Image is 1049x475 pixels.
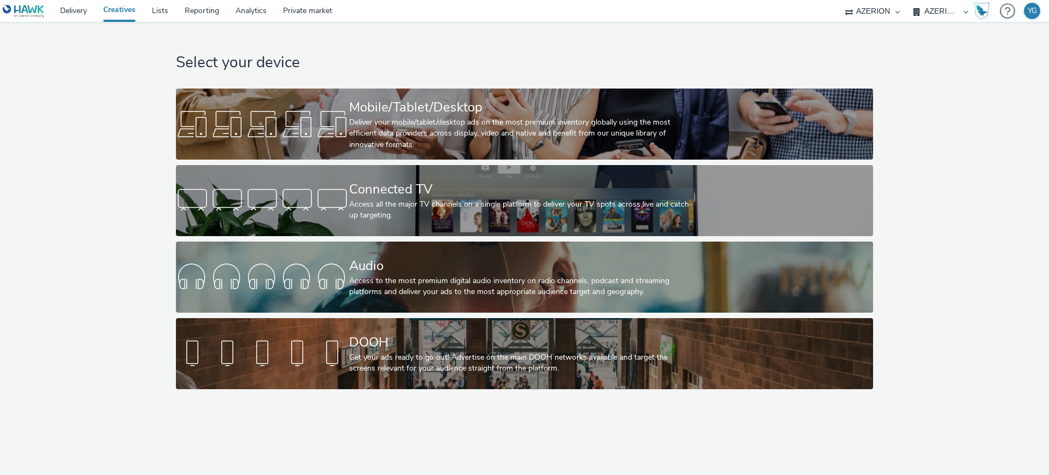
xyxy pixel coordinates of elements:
a: Hawk Academy [974,2,994,20]
a: DOOHGet your ads ready to go out! Advertise on the main DOOH networks available and target the sc... [176,318,873,389]
div: Mobile/Tablet/Desktop [349,98,696,117]
div: Audio [349,256,696,275]
img: undefined Logo [3,4,45,18]
a: Mobile/Tablet/DesktopDeliver your mobile/tablet/desktop ads on the most premium inventory globall... [176,89,873,160]
a: AudioAccess to the most premium digital audio inventory on radio channels, podcast and streaming ... [176,242,873,313]
div: Access to the most premium digital audio inventory on radio channels, podcast and streaming platf... [349,275,696,298]
div: DOOH [349,333,696,352]
h1: Select your device [176,52,873,73]
div: Deliver your mobile/tablet/desktop ads on the most premium inventory globally using the most effi... [349,117,696,150]
div: Access all the major TV channels on a single platform to deliver your TV spots across live and ca... [349,199,696,221]
a: Connected TVAccess all the major TV channels on a single platform to deliver your TV spots across... [176,165,873,236]
div: Get your ads ready to go out! Advertise on the main DOOH networks available and target the screen... [349,352,696,374]
div: YG [1028,3,1037,19]
img: Hawk Academy [974,2,990,20]
div: Connected TV [349,180,696,199]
